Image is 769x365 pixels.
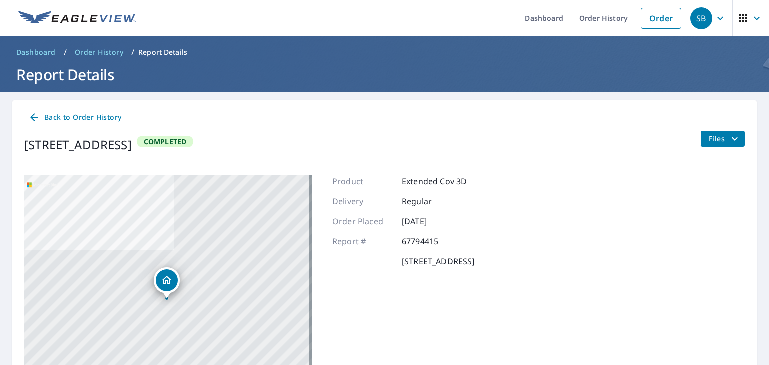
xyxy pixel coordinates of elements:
p: Report Details [138,47,187,57]
p: Report # [332,235,393,247]
span: Dashboard [16,47,56,57]
div: SB [690,7,712,29]
nav: breadcrumb [12,44,757,60]
p: [DATE] [402,215,462,227]
img: EV Logo [18,11,136,26]
div: [STREET_ADDRESS] [24,136,132,154]
li: / [131,46,134,58]
span: Files [709,133,741,145]
div: Dropped pin, building 1, Residential property, 17512 Lake Haven Dr Lake Oswego, OR 97035 [154,267,180,298]
p: Regular [402,195,462,207]
li: / [64,46,67,58]
a: Back to Order History [24,108,125,127]
a: Order [641,8,681,29]
p: 67794415 [402,235,462,247]
a: Order History [71,44,127,60]
span: Order History [75,47,123,57]
p: Delivery [332,195,393,207]
p: Order Placed [332,215,393,227]
span: Completed [138,137,193,146]
p: [STREET_ADDRESS] [402,255,474,267]
h1: Report Details [12,64,757,85]
p: Extended Cov 3D [402,175,467,187]
a: Dashboard [12,44,60,60]
button: filesDropdownBtn-67794415 [700,131,745,147]
span: Back to Order History [28,111,121,124]
p: Product [332,175,393,187]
